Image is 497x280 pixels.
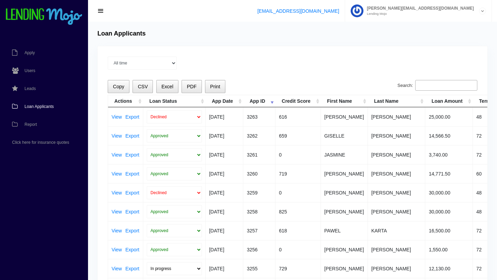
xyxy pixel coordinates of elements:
[111,171,122,176] a: View
[275,183,321,202] td: 0
[111,228,122,233] a: View
[257,8,339,14] a: [EMAIL_ADDRESS][DOMAIN_NAME]
[125,209,139,214] a: Export
[111,209,122,214] a: View
[25,51,35,55] span: Apply
[138,84,148,89] span: CSV
[111,247,122,252] a: View
[425,95,473,107] th: Loan Amount: activate to sort column ascending
[243,183,275,202] td: 3259
[12,140,69,144] span: Click here for insurance quotes
[206,126,243,145] td: [DATE]
[321,126,368,145] td: GISELLE
[206,259,243,278] td: [DATE]
[321,95,368,107] th: First Name: activate to sort column ascending
[243,107,275,126] td: 3263
[398,80,477,91] label: Search:
[368,126,426,145] td: [PERSON_NAME]
[182,80,202,93] button: PDF
[206,240,243,259] td: [DATE]
[111,266,122,271] a: View
[368,183,426,202] td: [PERSON_NAME]
[368,107,426,126] td: [PERSON_NAME]
[187,84,196,89] span: PDF
[125,228,139,233] a: Export
[125,171,139,176] a: Export
[425,126,473,145] td: 14,566.50
[275,259,321,278] td: 729
[206,221,243,240] td: [DATE]
[125,266,139,271] a: Export
[275,145,321,164] td: 0
[111,152,122,157] a: View
[275,240,321,259] td: 0
[368,240,426,259] td: [PERSON_NAME]
[125,152,139,157] a: Export
[125,190,139,195] a: Export
[243,259,275,278] td: 3255
[425,221,473,240] td: 16,500.00
[243,145,275,164] td: 3261
[162,84,173,89] span: Excel
[205,80,225,93] button: Print
[321,259,368,278] td: [PERSON_NAME]
[243,240,275,259] td: 3256
[108,80,129,93] button: Copy
[425,183,473,202] td: 30,000.00
[108,95,143,107] th: Actions: activate to sort column ascending
[143,95,206,107] th: Loan Status: activate to sort column ascending
[368,259,426,278] td: [PERSON_NAME]
[243,126,275,145] td: 3262
[321,183,368,202] td: [PERSON_NAME]
[111,133,122,138] a: View
[415,80,477,91] input: Search:
[321,145,368,164] td: JASMINE
[133,80,153,93] button: CSV
[25,87,36,91] span: Leads
[321,202,368,221] td: [PERSON_NAME]
[125,247,139,252] a: Export
[321,221,368,240] td: PAWEL
[25,69,35,73] span: Users
[363,6,474,10] span: [PERSON_NAME][EMAIL_ADDRESS][DOMAIN_NAME]
[321,240,368,259] td: [PERSON_NAME]
[111,114,122,119] a: View
[5,8,83,26] img: logo-small.png
[243,95,275,107] th: App ID: activate to sort column ascending
[210,84,220,89] span: Print
[351,4,363,17] img: Profile image
[275,221,321,240] td: 618
[25,104,54,109] span: Loan Applicants
[368,145,426,164] td: [PERSON_NAME]
[275,202,321,221] td: 825
[156,80,179,93] button: Excel
[425,107,473,126] td: 25,000.00
[206,164,243,183] td: [DATE]
[321,164,368,183] td: [PERSON_NAME]
[243,202,275,221] td: 3258
[125,133,139,138] a: Export
[243,221,275,240] td: 3257
[113,84,124,89] span: Copy
[425,240,473,259] td: 1,550.00
[425,164,473,183] td: 14,771.50
[206,202,243,221] td: [DATE]
[206,95,243,107] th: App Date: activate to sort column ascending
[111,190,122,195] a: View
[368,202,426,221] td: [PERSON_NAME]
[368,221,426,240] td: KARTA
[321,107,368,126] td: [PERSON_NAME]
[425,145,473,164] td: 3,740.00
[363,12,474,16] small: Lending Mojo
[368,164,426,183] td: [PERSON_NAME]
[206,145,243,164] td: [DATE]
[125,114,139,119] a: Export
[425,202,473,221] td: 30,000.00
[275,164,321,183] td: 719
[206,107,243,126] td: [DATE]
[368,95,426,107] th: Last Name: activate to sort column ascending
[275,126,321,145] td: 659
[97,30,146,38] h4: Loan Applicants
[206,183,243,202] td: [DATE]
[275,95,321,107] th: Credit Score: activate to sort column ascending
